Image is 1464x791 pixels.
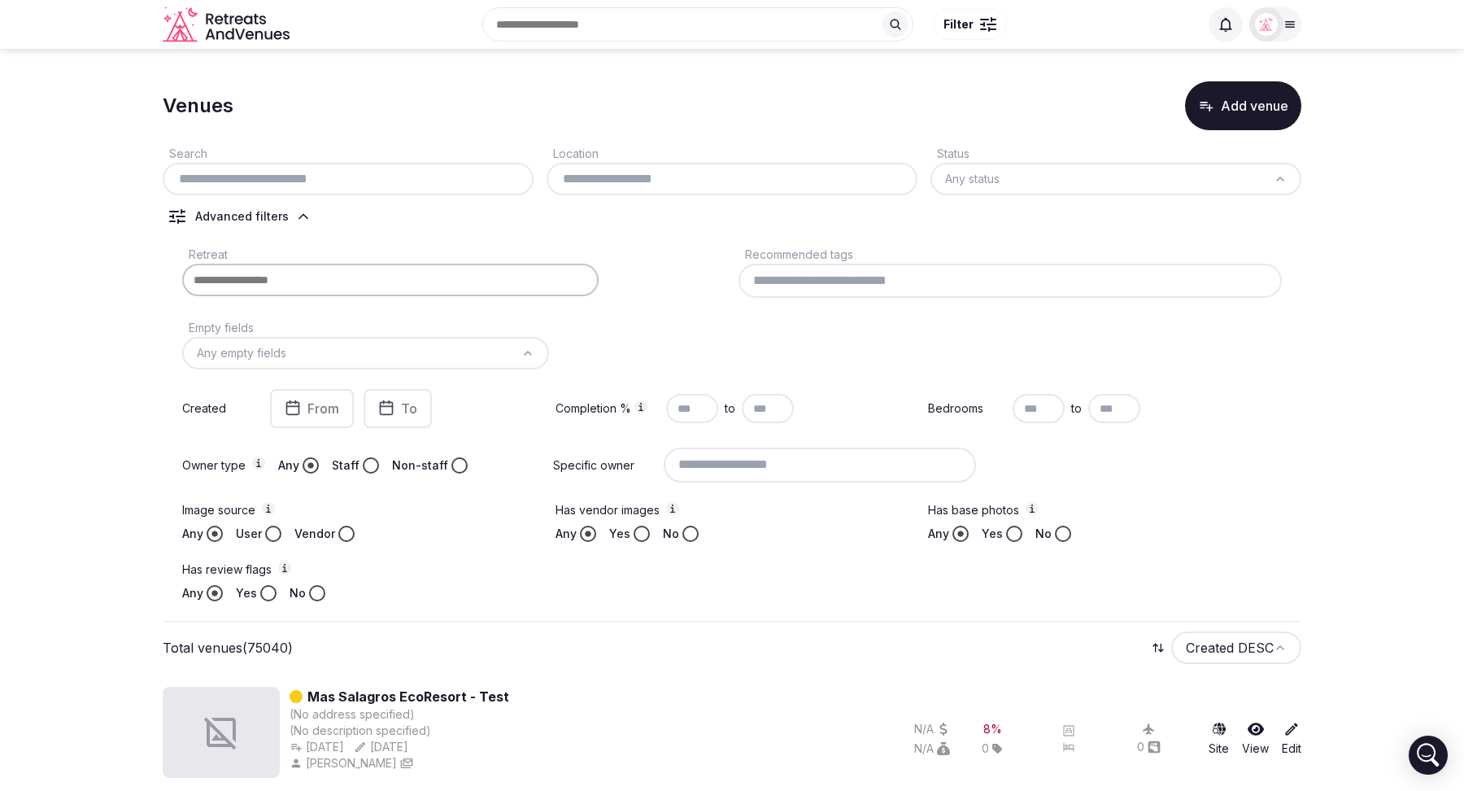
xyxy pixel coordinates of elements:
[556,400,660,417] label: Completion %
[182,562,536,579] label: Has review flags
[364,389,432,428] button: To
[634,400,647,413] button: Completion %
[163,639,293,657] p: Total venues (75040)
[252,457,265,470] button: Owner type
[983,721,1002,737] button: 8%
[914,721,950,737] button: N/A
[182,321,254,334] label: Empty fields
[1255,13,1278,36] img: Matt Grant Oakes
[556,502,909,519] label: Has vendor images
[556,526,577,542] label: Any
[1035,526,1052,542] label: No
[332,457,359,474] label: Staff
[195,208,289,225] div: Advanced filters
[182,400,260,417] label: Created
[914,741,950,757] button: N/A
[666,502,679,515] button: Has vendor images
[163,146,207,160] label: Search
[1209,721,1229,757] a: Site
[392,457,448,474] label: Non-staff
[236,585,257,601] label: Yes
[1409,736,1448,775] div: Open Intercom Messenger
[739,247,853,261] label: Recommended tags
[182,457,246,474] div: Owner type
[1071,400,1082,417] span: to
[982,741,989,757] span: 0
[262,502,275,515] button: Image source
[307,400,339,417] span: From
[943,16,974,33] span: Filter
[1282,721,1301,757] a: Edit
[725,400,735,417] span: to
[163,92,233,120] h1: Venues
[983,721,1002,737] div: 8 %
[290,723,509,739] div: (No description specified)
[930,146,969,160] label: Status
[290,585,306,601] label: No
[933,9,1007,40] button: Filter
[609,526,630,542] label: Yes
[163,7,293,43] a: Visit the homepage
[290,755,397,771] button: [PERSON_NAME]
[663,526,679,542] label: No
[928,526,949,542] label: Any
[928,400,1006,417] label: Bedrooms
[278,562,291,575] button: Has review flags
[928,502,1282,519] label: Has base photos
[290,739,344,755] button: [DATE]
[236,526,262,542] label: User
[306,755,397,771] span: [PERSON_NAME]
[182,502,536,519] label: Image source
[354,739,408,755] button: [DATE]
[290,706,415,723] button: (No address specified)
[1242,721,1269,757] a: View
[1137,739,1161,755] button: 0
[553,457,657,474] label: Specific owner
[547,146,599,160] label: Location
[278,457,299,474] label: Any
[182,526,203,542] label: Any
[294,526,335,542] label: Vendor
[182,247,228,261] label: Retreat
[163,7,293,43] svg: Retreats and Venues company logo
[401,400,417,417] span: To
[307,687,509,706] a: Mas Salagros EcoResort - Test
[982,526,1003,542] label: Yes
[1026,502,1039,515] button: Has base photos
[1185,81,1301,130] button: Add venue
[270,389,354,428] button: From
[182,585,203,601] label: Any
